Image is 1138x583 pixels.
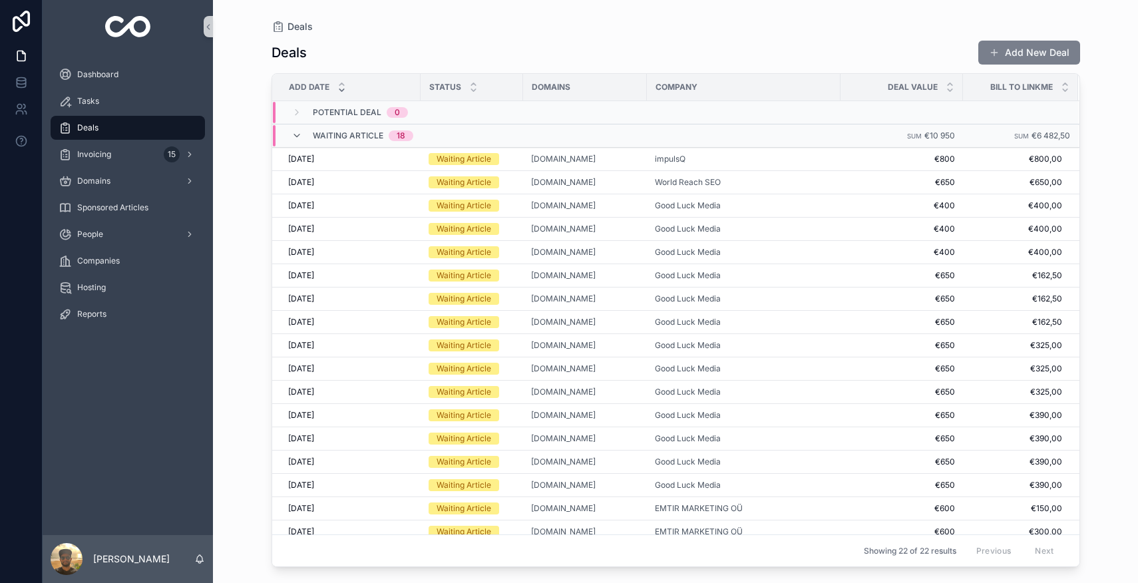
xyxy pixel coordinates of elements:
a: Waiting Article [429,456,515,468]
a: [DOMAIN_NAME] [531,224,639,234]
a: Good Luck Media [655,387,721,397]
span: [DATE] [288,340,314,351]
a: EMTIR MARKETING OÜ [655,503,743,514]
div: Waiting Article [437,433,491,445]
span: €400 [849,224,955,234]
span: [DOMAIN_NAME] [531,270,596,281]
a: €650,00 [964,177,1062,188]
a: €650 [849,317,955,327]
a: [DOMAIN_NAME] [531,154,596,164]
a: Waiting Article [429,502,515,514]
span: [DOMAIN_NAME] [531,224,596,234]
span: [DATE] [288,387,314,397]
a: World Reach SEO [655,177,721,188]
a: €400,00 [964,224,1062,234]
a: €325,00 [964,387,1062,397]
a: Good Luck Media [655,200,721,211]
span: €400 [849,247,955,258]
span: [DOMAIN_NAME] [531,317,596,327]
span: Good Luck Media [655,363,721,374]
a: [DOMAIN_NAME] [531,526,639,537]
a: Good Luck Media [655,410,833,421]
a: €650 [849,340,955,351]
a: [DATE] [288,457,413,467]
a: Waiting Article [429,153,515,165]
a: [DATE] [288,526,413,537]
span: Deals [287,20,313,33]
a: [DOMAIN_NAME] [531,200,596,211]
a: EMTIR MARKETING OÜ [655,526,833,537]
span: [DATE] [288,200,314,211]
span: [DATE] [288,317,314,327]
a: impulsQ [655,154,833,164]
a: €390,00 [964,410,1062,421]
span: Good Luck Media [655,457,721,467]
a: World Reach SEO [655,177,833,188]
div: Waiting Article [437,223,491,235]
a: [DOMAIN_NAME] [531,200,639,211]
div: 15 [164,146,180,162]
div: Waiting Article [437,316,491,328]
a: [DOMAIN_NAME] [531,503,639,514]
a: €600 [849,503,955,514]
a: €800 [849,154,955,164]
a: [DATE] [288,317,413,327]
a: €650 [849,410,955,421]
a: Domains [51,169,205,193]
span: [DOMAIN_NAME] [531,340,596,351]
a: €162,50 [964,317,1062,327]
a: €800,00 [964,154,1062,164]
a: €650 [849,433,955,444]
div: Waiting Article [437,363,491,375]
a: Good Luck Media [655,247,833,258]
a: Good Luck Media [655,270,721,281]
span: [DOMAIN_NAME] [531,433,596,444]
a: Good Luck Media [655,363,833,374]
a: €325,00 [964,340,1062,351]
span: [DATE] [288,363,314,374]
a: [DOMAIN_NAME] [531,293,639,304]
span: [DOMAIN_NAME] [531,526,596,537]
span: Good Luck Media [655,317,721,327]
span: Good Luck Media [655,480,721,490]
a: Waiting Article [429,409,515,421]
a: Deals [272,20,313,33]
span: €300,00 [964,526,1062,537]
a: Waiting Article [429,386,515,398]
a: [DATE] [288,177,413,188]
span: €600 [849,526,955,537]
a: €390,00 [964,480,1062,490]
a: €390,00 [964,433,1062,444]
span: €400,00 [964,200,1062,211]
a: €150,00 [964,503,1062,514]
span: Sponsored Articles [77,202,148,213]
a: Tasks [51,89,205,113]
a: [DOMAIN_NAME] [531,387,596,397]
span: impulsQ [655,154,685,164]
a: €650 [849,480,955,490]
a: [DOMAIN_NAME] [531,317,639,327]
a: [DATE] [288,293,413,304]
a: Dashboard [51,63,205,87]
a: Good Luck Media [655,247,721,258]
a: Good Luck Media [655,224,721,234]
span: Deals [77,122,98,133]
a: Companies [51,249,205,273]
a: Waiting Article [429,526,515,538]
span: Waiting Article [313,130,383,141]
div: Waiting Article [437,339,491,351]
span: Good Luck Media [655,340,721,351]
span: Reports [77,309,106,319]
a: [DATE] [288,200,413,211]
div: Waiting Article [437,293,491,305]
a: [DOMAIN_NAME] [531,177,639,188]
a: €390,00 [964,457,1062,467]
span: [DATE] [288,154,314,164]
